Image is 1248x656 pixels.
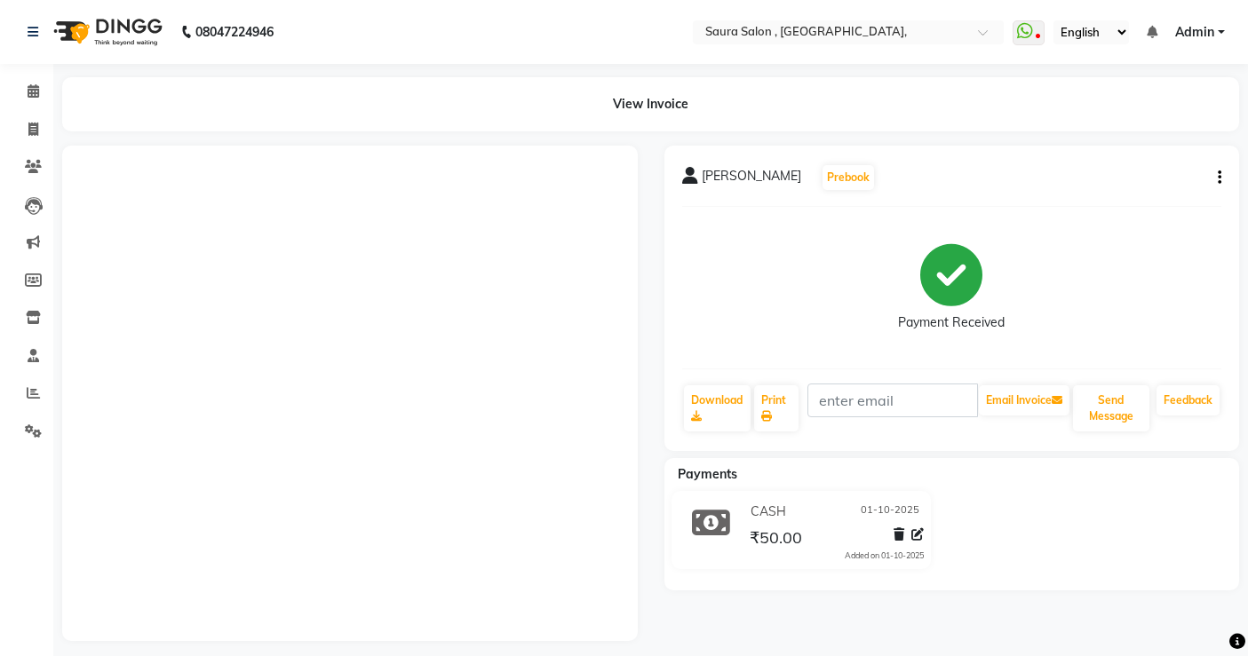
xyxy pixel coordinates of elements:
[979,385,1069,415] button: Email Invoice
[62,77,1239,131] div: View Invoice
[1157,385,1220,415] a: Feedback
[861,502,919,521] span: 01-10-2025
[845,549,924,562] div: Added on 01-10-2025
[678,466,737,482] span: Payments
[898,313,1005,332] div: Payment Received
[1073,385,1149,431] button: Send Message
[754,385,798,431] a: Print
[1175,23,1214,42] span: Admin
[807,383,978,417] input: enter email
[823,165,874,190] button: Prebook
[45,7,167,57] img: logo
[195,7,274,57] b: 08047224946
[750,527,802,552] span: ₹50.00
[751,502,786,521] span: CASH
[702,167,801,192] span: [PERSON_NAME]
[684,385,751,431] a: Download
